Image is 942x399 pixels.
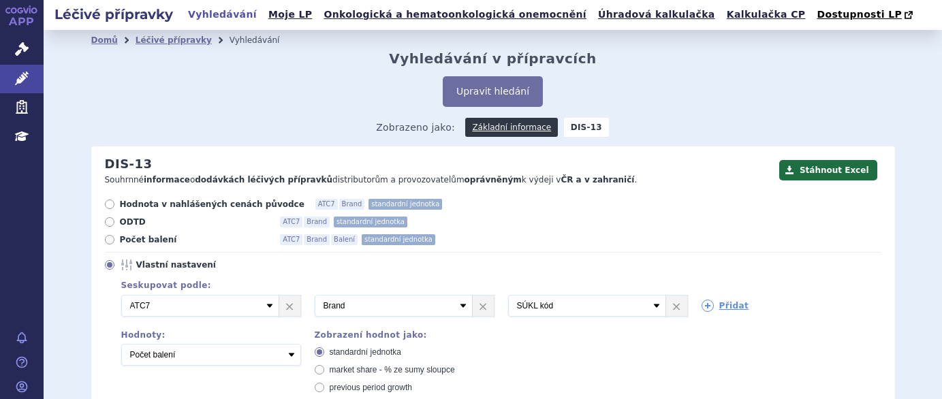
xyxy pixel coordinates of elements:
[594,5,719,24] a: Úhradová kalkulačka
[280,234,302,245] span: ATC7
[44,5,184,24] h2: Léčivé přípravky
[334,217,407,227] span: standardní jednotka
[666,296,687,316] a: ×
[195,175,332,185] strong: dodávkách léčivých přípravků
[230,30,298,50] li: Vyhledávání
[330,347,401,357] span: standardní jednotka
[564,118,609,137] strong: DIS-13
[330,365,455,374] span: market share - % ze sumy sloupce
[723,5,810,24] a: Kalkulačka CP
[304,217,330,227] span: Brand
[105,157,153,172] h2: DIS-13
[91,35,118,45] a: Domů
[279,296,300,316] a: ×
[304,234,330,245] span: Brand
[702,300,749,312] a: Přidat
[389,50,597,67] h2: Vyhledávání v přípravcích
[779,160,877,180] button: Stáhnout Excel
[817,9,902,20] span: Dostupnosti LP
[264,5,316,24] a: Moje LP
[120,234,270,245] span: Počet balení
[330,383,412,392] span: previous period growth
[136,259,286,270] span: Vlastní nastavení
[376,118,455,137] span: Zobrazeno jako:
[339,199,365,210] span: Brand
[561,175,634,185] strong: ČR a v zahraničí
[331,234,358,245] span: Balení
[813,5,920,25] a: Dostupnosti LP
[120,199,304,210] span: Hodnota v nahlášených cenách původce
[184,5,261,24] a: Vyhledávání
[368,199,442,210] span: standardní jednotka
[319,5,591,24] a: Onkologická a hematoonkologická onemocnění
[121,330,301,340] div: Hodnoty:
[120,217,270,227] span: ODTD
[108,295,881,317] div: 3
[362,234,435,245] span: standardní jednotka
[136,35,212,45] a: Léčivé přípravky
[280,217,302,227] span: ATC7
[315,199,338,210] span: ATC7
[108,281,881,290] div: Seskupovat podle:
[144,175,190,185] strong: informace
[105,174,772,186] p: Souhrnné o distributorům a provozovatelům k výdeji v .
[315,330,494,340] div: Zobrazení hodnot jako:
[473,296,494,316] a: ×
[443,76,543,107] button: Upravit hledání
[465,118,558,137] a: Základní informace
[465,175,522,185] strong: oprávněným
